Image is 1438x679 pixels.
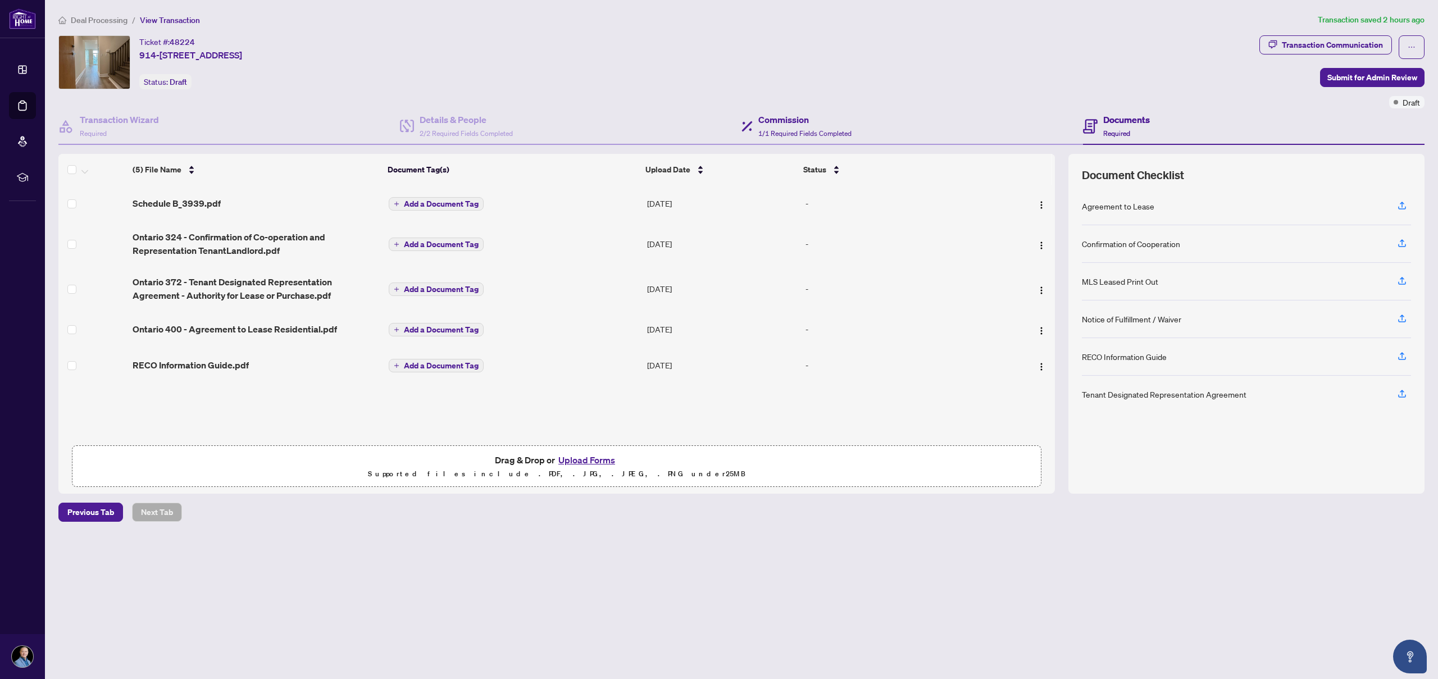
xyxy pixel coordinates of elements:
button: Submit for Admin Review [1320,68,1425,87]
button: Previous Tab [58,503,123,522]
span: Status [803,163,826,176]
div: Transaction Communication [1282,36,1383,54]
button: Add a Document Tag [389,282,484,296]
div: - [806,238,994,250]
span: Ontario 324 - Confirmation of Co-operation and Representation TenantLandlord.pdf [133,230,380,257]
td: [DATE] [643,311,801,347]
button: Add a Document Tag [389,358,484,373]
img: Logo [1037,362,1046,371]
h4: Details & People [420,113,513,126]
div: Confirmation of Cooperation [1082,238,1180,250]
span: Document Checklist [1082,167,1184,183]
button: Logo [1032,235,1050,253]
h4: Transaction Wizard [80,113,159,126]
span: Draft [1403,96,1420,108]
span: 914-[STREET_ADDRESS] [139,48,242,62]
span: (5) File Name [133,163,181,176]
button: Open asap [1393,640,1427,673]
img: logo [9,8,36,29]
button: Logo [1032,194,1050,212]
span: Submit for Admin Review [1327,69,1417,86]
span: Add a Document Tag [404,240,479,248]
span: Required [80,129,107,138]
span: plus [394,327,399,332]
button: Next Tab [132,503,182,522]
span: plus [394,201,399,207]
div: Ticket #: [139,35,195,48]
div: - [806,197,994,209]
button: Add a Document Tag [389,322,484,337]
div: Agreement to Lease [1082,200,1154,212]
span: Previous Tab [67,503,114,521]
span: RECO Information Guide.pdf [133,358,249,372]
span: Required [1103,129,1130,138]
span: 48224 [170,37,195,47]
td: [DATE] [643,347,801,383]
div: - [806,359,994,371]
button: Add a Document Tag [389,238,484,251]
span: Drag & Drop or [495,453,618,467]
article: Transaction saved 2 hours ago [1318,13,1425,26]
img: Profile Icon [12,646,33,667]
img: Logo [1037,326,1046,335]
img: Logo [1037,286,1046,295]
td: [DATE] [643,221,801,266]
span: Deal Processing [71,15,128,25]
button: Add a Document Tag [389,197,484,211]
h4: Commission [758,113,852,126]
span: Ontario 400 - Agreement to Lease Residential.pdf [133,322,337,336]
div: Notice of Fulfillment / Waiver [1082,313,1181,325]
span: 1/1 Required Fields Completed [758,129,852,138]
button: Logo [1032,356,1050,374]
button: Logo [1032,280,1050,298]
span: Ontario 372 - Tenant Designated Representation Agreement - Authority for Lease or Purchase.pdf [133,275,380,302]
li: / [132,13,135,26]
span: Add a Document Tag [404,200,479,208]
div: MLS Leased Print Out [1082,275,1158,288]
img: Logo [1037,241,1046,250]
td: [DATE] [643,185,801,221]
span: View Transaction [140,15,200,25]
span: plus [394,363,399,368]
span: plus [394,286,399,292]
th: Upload Date [641,154,799,185]
img: IMG-W12297023_1.jpg [59,36,130,89]
span: Add a Document Tag [404,326,479,334]
th: Document Tag(s) [383,154,641,185]
div: - [806,323,994,335]
button: Add a Document Tag [389,323,484,336]
div: RECO Information Guide [1082,350,1167,363]
span: Draft [170,77,187,87]
span: 2/2 Required Fields Completed [420,129,513,138]
span: ellipsis [1408,43,1416,51]
span: Drag & Drop orUpload FormsSupported files include .PDF, .JPG, .JPEG, .PNG under25MB [72,446,1041,487]
div: - [806,282,994,295]
button: Upload Forms [555,453,618,467]
span: Schedule B_3939.pdf [133,197,221,210]
button: Add a Document Tag [389,282,484,297]
span: Add a Document Tag [404,285,479,293]
p: Supported files include .PDF, .JPG, .JPEG, .PNG under 25 MB [79,467,1034,481]
span: plus [394,241,399,247]
td: [DATE] [643,266,801,311]
span: Add a Document Tag [404,362,479,370]
button: Add a Document Tag [389,237,484,252]
div: Status: [139,74,192,89]
button: Add a Document Tag [389,359,484,372]
button: Transaction Communication [1259,35,1392,54]
div: Tenant Designated Representation Agreement [1082,388,1246,400]
span: Upload Date [645,163,690,176]
button: Logo [1032,320,1050,338]
th: (5) File Name [128,154,384,185]
span: home [58,16,66,24]
h4: Documents [1103,113,1150,126]
img: Logo [1037,200,1046,209]
th: Status [799,154,996,185]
